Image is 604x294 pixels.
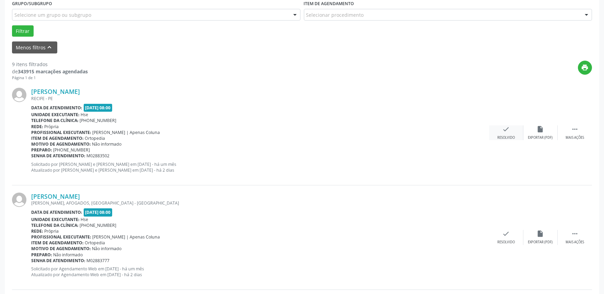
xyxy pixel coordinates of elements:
b: Preparo: [31,147,52,153]
button: Menos filtroskeyboard_arrow_up [12,41,57,53]
span: [PHONE_NUMBER] [80,118,117,123]
button: Filtrar [12,25,34,37]
b: Motivo de agendamento: [31,246,91,252]
span: [PERSON_NAME] | Apenas Coluna [93,234,160,240]
span: Selecionar procedimento [306,11,364,19]
b: Senha de atendimento: [31,153,85,159]
img: img [12,193,26,207]
strong: 343915 marcações agendadas [18,68,88,75]
i:  [571,125,579,133]
span: Ortopedia [85,240,105,246]
b: Item de agendamento: [31,240,84,246]
i: check [502,125,510,133]
div: Exportar (PDF) [528,240,553,245]
span: M02883777 [87,258,110,264]
span: Própria [45,124,59,130]
span: Hse [81,217,88,222]
i: keyboard_arrow_up [46,44,54,51]
span: Hse [81,112,88,118]
b: Senha de atendimento: [31,258,85,264]
span: Ortopedia [85,135,105,141]
div: Exportar (PDF) [528,135,553,140]
span: [PHONE_NUMBER] [80,222,117,228]
b: Motivo de agendamento: [31,141,91,147]
p: Solicitado por Agendamento Web em [DATE] - há um mês Atualizado por Agendamento Web em [DATE] - h... [31,266,489,278]
i: check [502,230,510,237]
i: print [581,64,589,71]
span: M02883502 [87,153,110,159]
div: [PERSON_NAME], AFOGADOS, [GEOGRAPHIC_DATA] - [GEOGRAPHIC_DATA] [31,200,489,206]
div: Mais ações [566,240,584,245]
a: [PERSON_NAME] [31,88,80,95]
span: [PERSON_NAME] | Apenas Coluna [93,130,160,135]
span: Não informado [92,141,122,147]
span: Não informado [92,246,122,252]
span: [PHONE_NUMBER] [54,147,90,153]
div: RECIFE - PE [31,96,489,101]
p: Solicitado por [PERSON_NAME] e [PERSON_NAME] em [DATE] - há um mês Atualizado por [PERSON_NAME] e... [31,161,489,173]
i: insert_drive_file [537,125,544,133]
b: Rede: [31,124,43,130]
div: Mais ações [566,135,584,140]
b: Telefone da clínica: [31,118,79,123]
div: Resolvido [497,135,515,140]
span: [DATE] 08:00 [84,208,112,216]
div: 9 itens filtrados [12,61,88,68]
i:  [571,230,579,237]
b: Rede: [31,228,43,234]
b: Telefone da clínica: [31,222,79,228]
div: Resolvido [497,240,515,245]
b: Data de atendimento: [31,105,82,111]
b: Unidade executante: [31,217,80,222]
i: insert_drive_file [537,230,544,237]
b: Preparo: [31,252,52,258]
img: img [12,88,26,102]
span: Própria [45,228,59,234]
button: print [578,61,592,75]
b: Unidade executante: [31,112,80,118]
span: [DATE] 08:00 [84,104,112,112]
b: Profissional executante: [31,130,91,135]
span: Não informado [54,252,83,258]
div: Página 1 de 1 [12,75,88,81]
b: Data de atendimento: [31,209,82,215]
b: Item de agendamento: [31,135,84,141]
b: Profissional executante: [31,234,91,240]
span: Selecione um grupo ou subgrupo [14,11,91,19]
div: de [12,68,88,75]
a: [PERSON_NAME] [31,193,80,200]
